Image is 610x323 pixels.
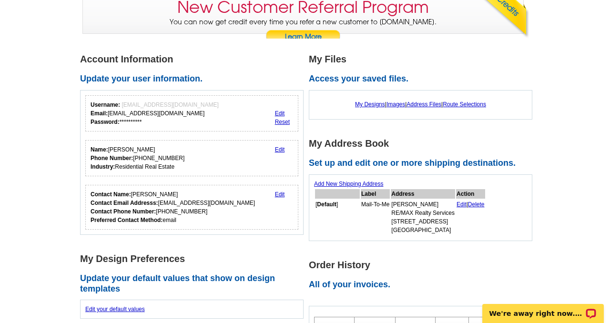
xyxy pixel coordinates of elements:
h2: Update your user information. [80,74,309,84]
h1: My Address Book [309,139,538,149]
h2: All of your invoices. [309,280,538,290]
h2: Access your saved files. [309,74,538,84]
td: [ ] [315,200,360,235]
h1: My Files [309,54,538,64]
span: [EMAIL_ADDRESS][DOMAIN_NAME] [122,101,218,108]
div: [PERSON_NAME] [EMAIL_ADDRESS][DOMAIN_NAME] [PHONE_NUMBER] email [91,190,255,224]
strong: Industry: [91,163,115,170]
p: You can now get credit every time you refer a new customer to [DOMAIN_NAME]. [83,17,523,44]
td: Mail-To-Me [361,200,390,235]
h1: Order History [309,260,538,270]
strong: Contact Email Addresss: [91,200,158,206]
strong: Contact Phone Number: [91,208,156,215]
strong: Username: [91,101,120,108]
a: Edit [275,191,285,198]
h1: My Design Preferences [80,254,309,264]
h2: Set up and edit one or more shipping destinations. [309,158,538,169]
a: Edit [457,201,467,208]
td: | [456,200,485,235]
a: Edit [275,146,285,153]
a: Edit your default values [85,306,145,313]
strong: Email: [91,110,108,117]
a: Route Selections [443,101,486,108]
th: Label [361,189,390,199]
a: Learn More [265,30,341,44]
div: Your personal details. [85,140,298,176]
a: My Designs [355,101,385,108]
a: Images [386,101,405,108]
h1: Account Information [80,54,309,64]
strong: Contact Name: [91,191,131,198]
iframe: LiveChat chat widget [476,293,610,323]
strong: Phone Number: [91,155,133,161]
strong: Name: [91,146,108,153]
a: Address Files [407,101,441,108]
h2: Update your default values that show on design templates [80,273,309,294]
b: Default [317,201,336,208]
a: Reset [275,119,290,125]
div: [PERSON_NAME] [PHONE_NUMBER] Residential Real Estate [91,145,184,171]
a: Add New Shipping Address [314,181,383,187]
div: Your login information. [85,95,298,131]
strong: Password: [91,119,120,125]
td: [PERSON_NAME] RE/MAX Realty Services [STREET_ADDRESS] [GEOGRAPHIC_DATA] [391,200,455,235]
strong: Preferred Contact Method: [91,217,163,223]
a: Delete [468,201,485,208]
div: | | | [314,95,527,113]
a: Edit [275,110,285,117]
th: Action [456,189,485,199]
div: Who should we contact regarding order issues? [85,185,298,230]
th: Address [391,189,455,199]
